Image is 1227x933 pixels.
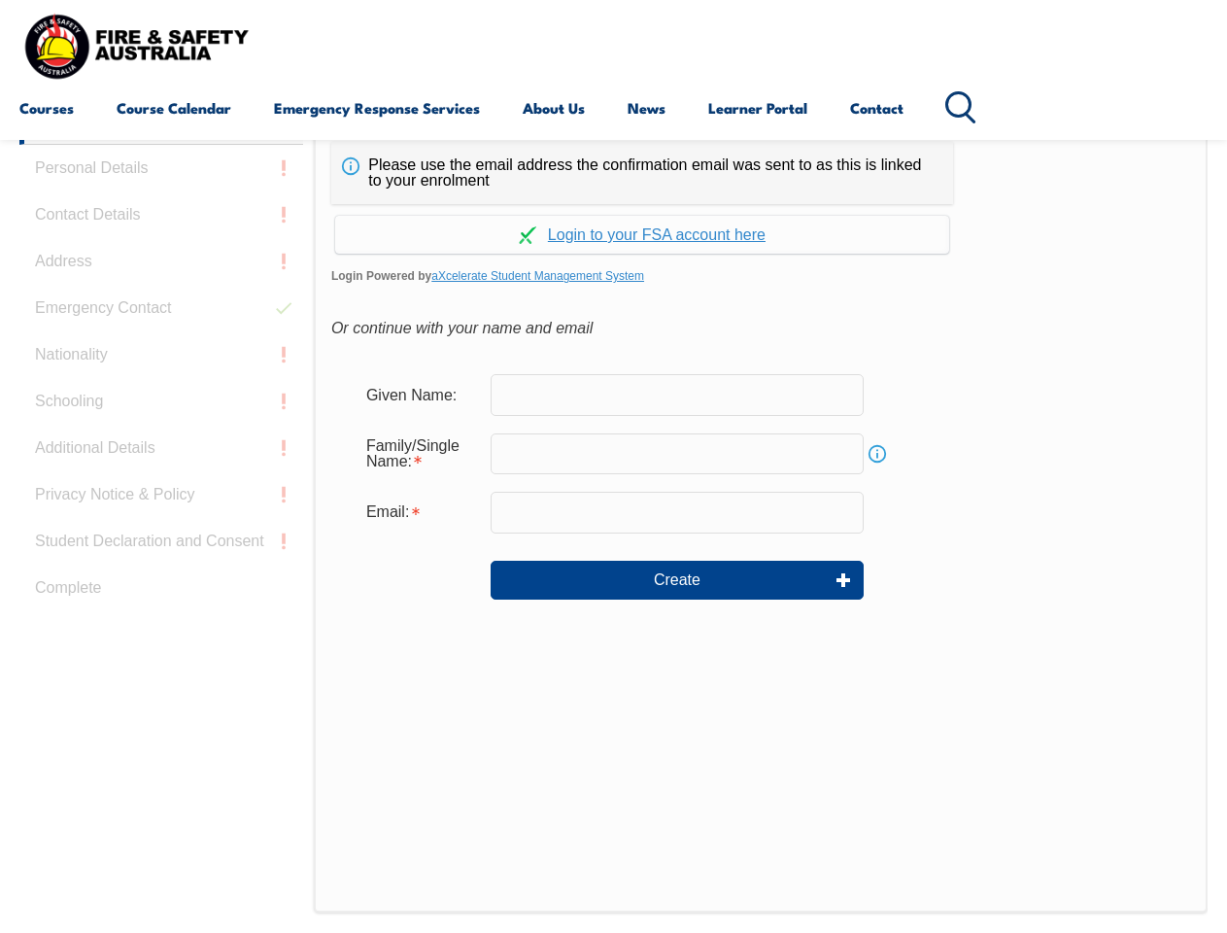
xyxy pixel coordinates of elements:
a: Courses [19,85,74,131]
a: Emergency Response Services [274,85,480,131]
a: aXcelerate Student Management System [431,269,644,283]
a: News [628,85,665,131]
div: Or continue with your name and email [331,314,1190,343]
div: Email is required. [351,494,491,531]
a: Learner Portal [708,85,807,131]
span: Login Powered by [331,261,1190,291]
a: Contact [850,85,903,131]
a: Info [864,440,891,467]
button: Create [491,561,864,600]
div: Please use the email address the confirmation email was sent to as this is linked to your enrolment [331,142,953,204]
a: Course Calendar [117,85,231,131]
img: Log in withaxcelerate [519,226,536,244]
div: Given Name: [351,376,491,413]
a: About Us [523,85,585,131]
div: Family/Single Name is required. [351,428,491,480]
